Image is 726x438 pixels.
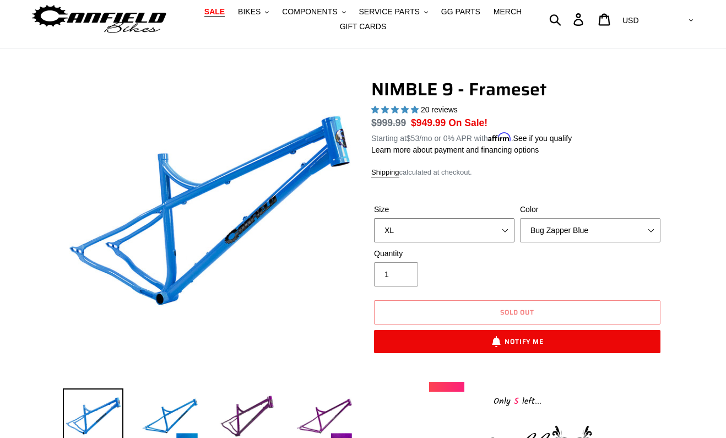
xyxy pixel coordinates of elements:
[371,117,406,128] s: $999.99
[436,4,486,19] a: GG PARTS
[374,330,660,353] button: Notify Me
[421,105,458,114] span: 20 reviews
[511,394,522,408] span: 5
[513,134,572,143] a: See if you qualify - Learn more about Affirm Financing (opens in modal)
[441,7,480,17] span: GG PARTS
[371,79,663,100] h1: NIMBLE 9 - Frameset
[238,7,261,17] span: BIKES
[371,145,539,154] a: Learn more about payment and financing options
[488,4,527,19] a: MERCH
[407,134,419,143] span: $53
[494,7,522,17] span: MERCH
[340,22,387,31] span: GIFT CARDS
[371,105,421,114] span: 4.90 stars
[448,116,487,130] span: On Sale!
[359,7,419,17] span: SERVICE PARTS
[411,117,446,128] span: $949.99
[488,132,511,142] span: Affirm
[500,307,535,317] span: Sold out
[204,7,225,17] span: SALE
[429,392,605,409] div: Only left...
[374,300,660,325] button: Sold out
[199,4,230,19] a: SALE
[371,167,663,178] div: calculated at checkout.
[30,2,168,37] img: Canfield Bikes
[520,204,660,215] label: Color
[371,168,399,177] a: Shipping
[334,19,392,34] a: GIFT CARDS
[374,204,514,215] label: Size
[374,248,514,259] label: Quantity
[371,130,572,144] p: Starting at /mo or 0% APR with .
[353,4,433,19] button: SERVICE PARTS
[282,7,337,17] span: COMPONENTS
[277,4,351,19] button: COMPONENTS
[232,4,274,19] button: BIKES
